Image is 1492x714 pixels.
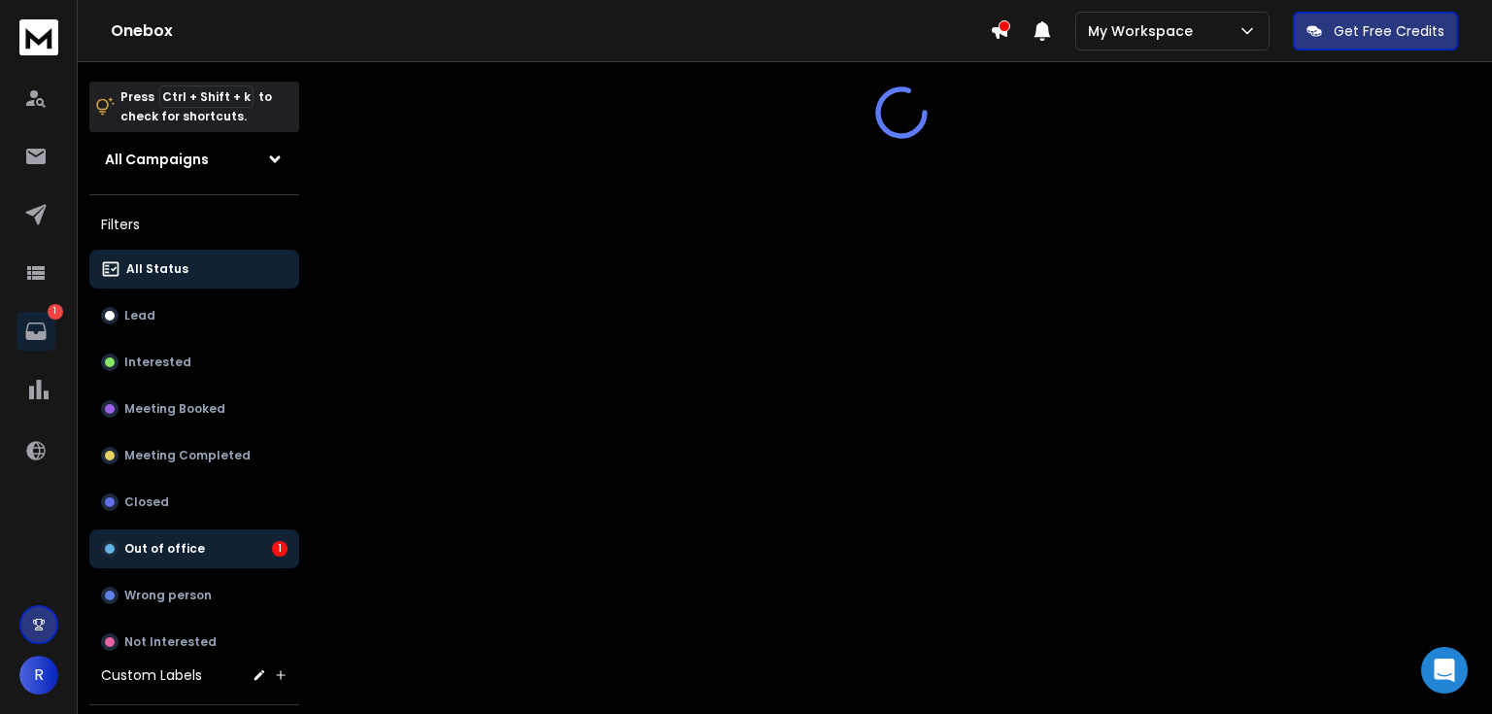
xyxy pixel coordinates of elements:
[159,85,254,108] span: Ctrl + Shift + k
[124,634,217,650] p: Not Interested
[89,140,299,179] button: All Campaigns
[89,250,299,289] button: All Status
[111,19,990,43] h1: Onebox
[89,390,299,428] button: Meeting Booked
[1334,21,1444,41] p: Get Free Credits
[48,304,63,320] p: 1
[19,19,58,55] img: logo
[126,261,188,277] p: All Status
[19,656,58,695] button: R
[1293,12,1458,51] button: Get Free Credits
[89,211,299,238] h3: Filters
[89,529,299,568] button: Out of office1
[1088,21,1201,41] p: My Workspace
[101,665,202,685] h3: Custom Labels
[105,150,209,169] h1: All Campaigns
[89,576,299,615] button: Wrong person
[17,312,55,351] a: 1
[124,401,225,417] p: Meeting Booked
[124,588,212,603] p: Wrong person
[272,541,288,557] div: 1
[124,355,191,370] p: Interested
[89,623,299,662] button: Not Interested
[1421,647,1468,694] div: Open Intercom Messenger
[124,541,205,557] p: Out of office
[124,308,155,323] p: Lead
[89,296,299,335] button: Lead
[120,87,272,126] p: Press to check for shortcuts.
[89,483,299,522] button: Closed
[89,343,299,382] button: Interested
[124,448,251,463] p: Meeting Completed
[124,494,169,510] p: Closed
[89,436,299,475] button: Meeting Completed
